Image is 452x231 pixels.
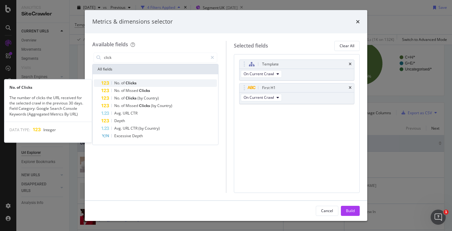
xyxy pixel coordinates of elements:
span: No. [114,95,121,101]
span: (by [151,103,157,108]
span: Avg. [114,110,123,116]
span: URL [123,110,131,116]
span: (by [138,126,145,131]
div: No. of Clicks [4,85,92,90]
span: On Current Crawl [244,71,274,76]
span: URL [123,126,131,131]
button: Clear All [334,41,360,51]
span: of [121,80,126,86]
span: Country) [145,126,160,131]
span: Excessive [114,133,132,138]
span: of [121,88,126,93]
div: times [356,18,360,26]
span: No. [114,88,121,93]
span: Avg. [114,126,123,131]
span: Clicks [126,80,137,86]
div: Build [346,208,355,213]
button: On Current Crawl [241,94,282,101]
span: No. [114,103,121,108]
div: Selected fields [234,42,268,49]
div: The number of clicks the URL received for the selected crawl in the previous 30 days. Field Categ... [4,95,92,117]
div: times [349,62,352,66]
div: Available fields [92,41,128,48]
span: Country) [157,103,172,108]
button: Cancel [316,206,338,216]
div: modal [85,10,367,221]
span: CTR [131,126,138,131]
div: First H1timesOn Current Crawl [239,83,355,104]
div: Cancel [321,208,333,213]
div: Template [262,61,279,67]
span: 1 [444,210,449,215]
span: Country) [144,95,159,101]
span: CTR [131,110,137,116]
span: Clicks [139,103,151,108]
button: Build [341,206,360,216]
div: All fields [93,64,218,74]
div: Clear All [340,43,354,48]
span: Missed [126,103,139,108]
span: (by [137,95,144,101]
iframe: Intercom live chat [431,210,446,225]
input: Search by field name [103,53,208,62]
span: of [121,95,126,101]
span: Depth [114,118,125,123]
span: Clicks [126,95,137,101]
span: Missed [126,88,139,93]
div: times [349,86,352,90]
span: Depth [132,133,143,138]
span: On Current Crawl [244,95,274,100]
button: On Current Crawl [241,70,282,78]
div: Metrics & dimensions selector [92,18,173,26]
span: of [121,103,126,108]
span: No. [114,80,121,86]
div: First H1 [262,85,276,91]
span: Clicks [139,88,150,93]
div: TemplatetimesOn Current Crawl [239,59,355,81]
